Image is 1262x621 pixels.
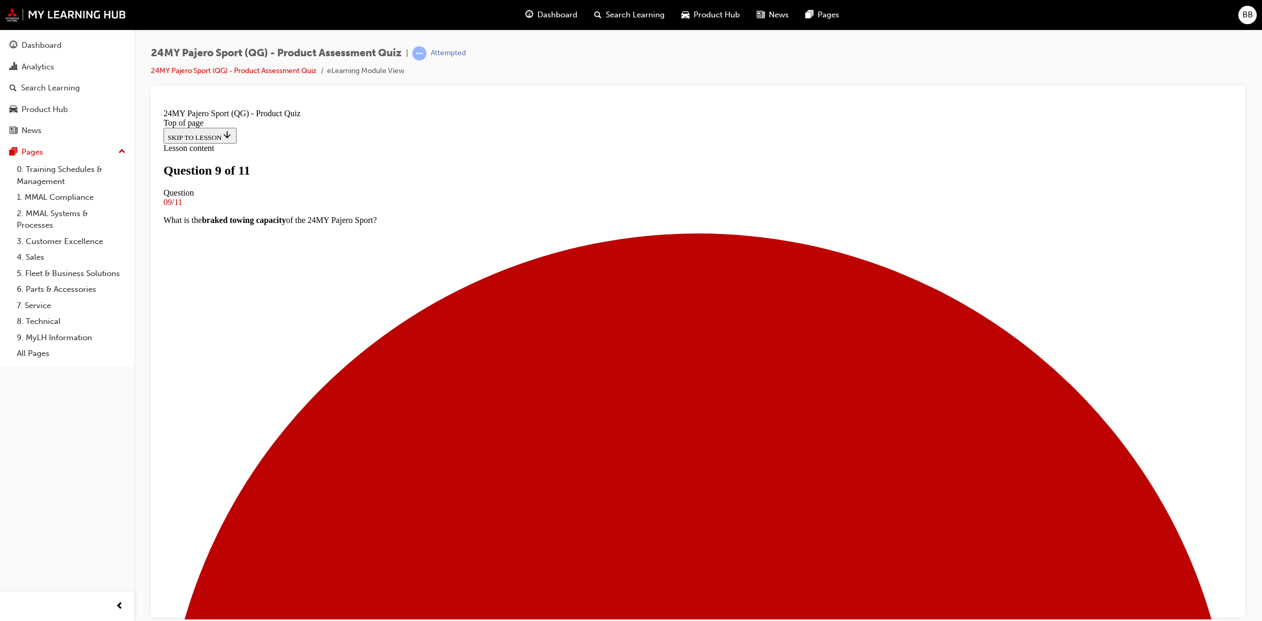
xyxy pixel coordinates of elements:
[9,84,17,93] span: search-icon
[116,600,124,613] span: prev-icon
[13,233,130,250] a: 3. Customer Excellence
[13,189,130,206] a: 1. MMAL Compliance
[406,47,408,59] span: |
[4,34,130,142] button: DashboardAnalyticsSearch LearningProduct HubNews
[13,281,130,298] a: 6. Parts & Accessories
[4,78,130,98] a: Search Learning
[9,105,17,115] span: car-icon
[797,4,848,26] a: pages-iconPages
[594,8,602,22] span: search-icon
[517,4,586,26] a: guage-iconDashboard
[818,9,839,21] span: Pages
[806,8,813,22] span: pages-icon
[412,46,426,60] span: learningRecordVerb_ATTEMPT-icon
[4,36,130,55] a: Dashboard
[13,330,130,346] a: 9. MyLH Information
[694,9,740,21] span: Product Hub
[4,93,1073,103] div: 09/11
[4,142,130,162] button: Pages
[8,29,73,37] span: SKIP TO LESSON
[4,23,77,39] button: SKIP TO LESSON
[5,8,126,22] img: mmal
[748,4,797,26] a: news-iconNews
[13,298,130,314] a: 7. Service
[118,145,126,159] span: up-icon
[4,100,130,119] a: Product Hub
[9,148,17,157] span: pages-icon
[681,8,689,22] span: car-icon
[13,313,130,330] a: 8. Technical
[43,111,127,120] strong: braked towing capacity
[537,9,577,21] span: Dashboard
[1238,6,1257,24] button: BB
[13,206,130,233] a: 2. MMAL Systems & Processes
[4,121,130,140] a: News
[22,146,43,158] div: Pages
[9,63,17,72] span: chart-icon
[525,8,533,22] span: guage-icon
[757,8,765,22] span: news-icon
[769,9,789,21] span: News
[21,82,80,94] div: Search Learning
[22,39,62,52] div: Dashboard
[431,48,466,58] div: Attempted
[22,104,68,116] div: Product Hub
[22,61,54,73] div: Analytics
[151,66,317,75] a: 24MY Pajero Sport (QG) - Product Assessment Quiz
[22,125,42,137] div: News
[9,41,17,50] span: guage-icon
[1243,9,1253,21] span: BB
[586,4,673,26] a: search-iconSearch Learning
[9,126,17,136] span: news-icon
[4,4,1073,14] div: 24MY Pajero Sport (QG) - Product Quiz
[13,266,130,282] a: 5. Fleet & Business Solutions
[4,39,55,48] span: Lesson content
[13,161,130,189] a: 0. Training Schedules & Management
[13,249,130,266] a: 4. Sales
[13,345,130,362] a: All Pages
[606,9,665,21] span: Search Learning
[673,4,748,26] a: car-iconProduct Hub
[4,59,1073,73] h1: Question 9 of 11
[4,111,1073,120] p: What is the of the 24MY Pajero Sport?
[4,57,130,77] a: Analytics
[4,84,1073,93] div: Question
[327,65,404,77] li: eLearning Module View
[4,14,1073,23] div: Top of page
[151,47,402,59] span: 24MY Pajero Sport (QG) - Product Assessment Quiz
